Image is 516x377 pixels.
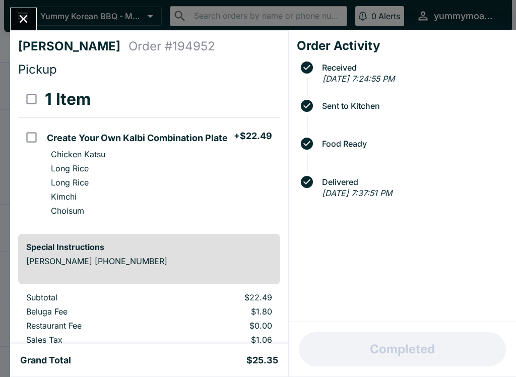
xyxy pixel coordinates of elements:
h4: Order # 194952 [128,39,215,54]
p: Long Rice [51,177,89,187]
span: Sent to Kitchen [317,101,508,110]
p: $0.00 [173,321,272,331]
p: Sales Tax [26,335,157,345]
p: $22.49 [173,292,272,302]
p: Beluga Fee [26,306,157,317]
h5: $25.35 [246,354,278,366]
table: orders table [18,81,280,226]
p: Chicken Katsu [51,149,105,159]
span: Food Ready [317,139,508,148]
h6: Special Instructions [26,242,272,252]
span: Received [317,63,508,72]
span: Delivered [317,177,508,186]
p: Choisum [51,206,84,216]
h5: + $22.49 [234,130,272,142]
p: [PERSON_NAME] [PHONE_NUMBER] [26,256,272,266]
em: [DATE] 7:24:55 PM [322,74,395,84]
h3: 1 Item [45,89,91,109]
p: $1.06 [173,335,272,345]
p: Subtotal [26,292,157,302]
span: Pickup [18,62,57,77]
em: [DATE] 7:37:51 PM [322,188,392,198]
h4: Order Activity [297,38,508,53]
p: Long Rice [51,163,89,173]
h5: Create Your Own Kalbi Combination Plate [47,132,228,144]
h4: [PERSON_NAME] [18,39,128,54]
button: Close [11,8,36,30]
p: Restaurant Fee [26,321,157,331]
p: $1.80 [173,306,272,317]
table: orders table [18,292,280,349]
p: Kimchi [51,192,77,202]
h5: Grand Total [20,354,71,366]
